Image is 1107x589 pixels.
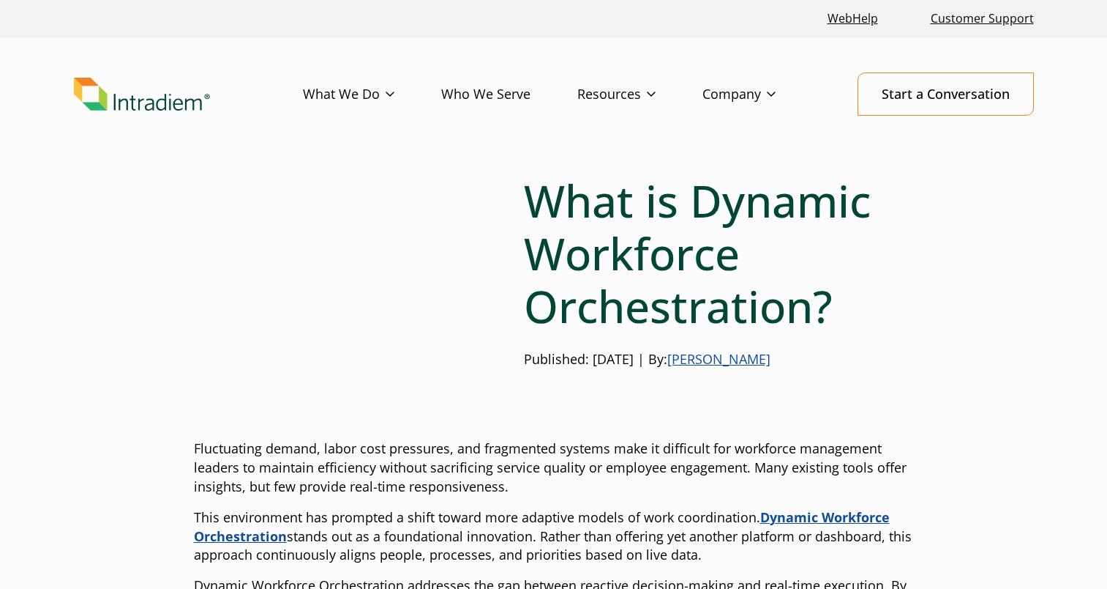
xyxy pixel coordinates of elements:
[524,350,914,369] p: Published: [DATE] | By:
[577,73,702,116] a: Resources
[74,78,303,111] a: Link to homepage of Intradiem
[74,78,210,111] img: Intradiem
[194,508,890,545] a: Link opens in a new window
[925,3,1040,34] a: Customer Support
[858,73,1034,116] a: Start a Conversation
[194,440,914,497] p: Fluctuating demand, labor cost pressures, and fragmented systems make it difficult for workforce ...
[441,73,577,116] a: Who We Serve
[194,508,890,545] strong: Dynamic Workforce Orchestration
[702,73,822,116] a: Company
[194,508,914,566] p: This environment has prompted a shift toward more adaptive models of work coordination. stands ou...
[667,350,770,368] a: [PERSON_NAME]
[303,73,441,116] a: What We Do
[524,174,914,333] h1: What is Dynamic Workforce Orchestration?
[822,3,884,34] a: Link opens in a new window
